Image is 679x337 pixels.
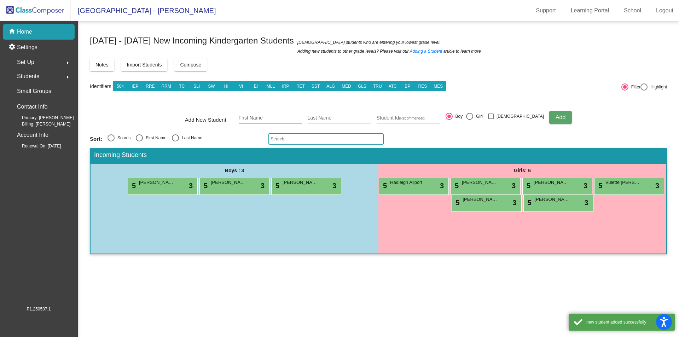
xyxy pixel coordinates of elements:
[297,48,481,55] span: Adding new students to other grade levels? Please visit our article to learn more
[113,81,128,91] button: 504
[130,182,136,190] span: 5
[268,133,384,145] input: Search...
[323,81,338,91] button: ALG
[400,81,415,91] button: BP
[410,48,442,55] a: Adding a Student
[628,84,641,90] div: Filter
[90,134,263,144] mat-radio-group: Select an option
[512,180,516,191] span: 3
[440,180,444,191] span: 3
[233,81,249,91] button: VI
[283,179,318,186] span: [PERSON_NAME]
[463,196,498,203] span: [PERSON_NAME]
[263,81,278,91] button: MLL
[95,62,109,68] span: Notes
[354,81,370,91] button: GLS
[453,113,463,120] div: Boy
[142,81,158,91] button: RRE
[17,28,32,36] p: Home
[308,81,323,91] button: SST
[332,180,336,191] span: 3
[584,197,588,208] span: 3
[530,5,562,16] a: Support
[115,135,130,141] div: Scores
[139,179,174,186] span: [PERSON_NAME]
[17,130,48,140] p: Account Info
[648,84,667,90] div: Highlight
[525,182,530,190] span: 5
[121,58,168,71] button: Import Students
[174,58,207,71] button: Compose
[91,164,378,178] div: Boys : 3
[143,135,167,141] div: First Name
[261,180,265,191] span: 3
[11,121,70,127] span: Billing: [PERSON_NAME]
[338,81,355,91] button: MED
[378,164,666,178] div: Girls: 6
[17,43,37,52] p: Settings
[94,151,147,159] span: Incoming Students
[90,58,114,71] button: Notes
[71,5,216,16] span: [GEOGRAPHIC_DATA] - [PERSON_NAME]
[179,135,202,141] div: Last Name
[381,182,387,190] span: 5
[8,43,17,52] mat-icon: settings
[297,39,441,46] span: [DEMOGRAPHIC_DATA] students who are entering your lowest grade level.
[174,81,190,91] button: TC
[605,179,641,186] span: Vulette [PERSON_NAME]
[390,179,425,186] span: Hadleigh Allport
[370,81,385,91] button: TRU
[17,71,39,81] span: Students
[584,180,587,191] span: 3
[308,115,371,121] input: Last Name
[8,28,17,36] mat-icon: home
[526,199,532,207] span: 5
[202,182,208,190] span: 5
[90,136,102,142] span: Sort:
[274,182,279,190] span: 5
[158,81,175,91] button: RRM
[127,81,143,91] button: IEP
[556,114,565,120] span: Add
[293,81,308,91] button: RET
[180,62,201,68] span: Compose
[17,102,47,112] p: Contact Info
[512,197,516,208] span: 3
[17,86,51,96] p: Small Groups
[189,81,204,91] button: SLI
[219,81,234,91] button: HI
[430,81,446,91] button: MES
[63,59,72,67] mat-icon: arrow_right
[377,115,440,121] input: Student Id
[185,116,233,124] span: Add New Student
[90,83,113,89] a: Identifiers:
[650,5,679,16] a: Logout
[565,5,615,16] a: Learning Portal
[63,73,72,81] mat-icon: arrow_right
[655,180,659,191] span: 3
[618,5,647,16] a: School
[17,57,34,67] span: Set Up
[211,179,246,186] span: [PERSON_NAME]
[497,112,544,121] span: [DEMOGRAPHIC_DATA]
[189,180,193,191] span: 3
[454,199,460,207] span: 5
[11,115,74,121] span: Primary: [PERSON_NAME]
[239,115,302,121] input: First Name
[534,179,569,186] span: [PERSON_NAME]
[90,35,294,46] span: [DATE] - [DATE] New Incoming Kindergarten Students
[453,182,459,190] span: 5
[415,81,431,91] button: RES
[549,111,572,124] button: Add
[586,319,669,325] div: new student added successfully
[473,113,483,120] div: Girl
[204,81,219,91] button: SW
[248,81,263,91] button: EI
[278,81,293,91] button: IRP
[385,81,400,91] button: ATC
[11,143,61,149] span: Renewal On: [DATE]
[127,62,162,68] span: Import Students
[462,179,497,186] span: [PERSON_NAME]
[597,182,602,190] span: 5
[535,196,570,203] span: [PERSON_NAME]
